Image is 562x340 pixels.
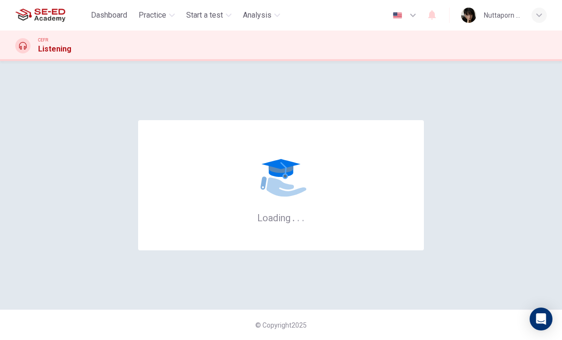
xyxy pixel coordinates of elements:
[87,7,131,24] button: Dashboard
[255,321,307,329] span: © Copyright 2025
[243,10,271,21] span: Analysis
[15,6,65,25] img: SE-ED Academy logo
[461,8,476,23] img: Profile picture
[38,43,71,55] h1: Listening
[139,10,166,21] span: Practice
[297,209,300,225] h6: .
[135,7,179,24] button: Practice
[530,308,552,330] div: Open Intercom Messenger
[186,10,223,21] span: Start a test
[182,7,235,24] button: Start a test
[257,211,305,224] h6: Loading
[15,6,87,25] a: SE-ED Academy logo
[38,37,48,43] span: CEFR
[239,7,284,24] button: Analysis
[391,12,403,19] img: en
[301,209,305,225] h6: .
[91,10,127,21] span: Dashboard
[484,10,520,21] div: Nuttaporn Ngoeingamkham
[292,209,295,225] h6: .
